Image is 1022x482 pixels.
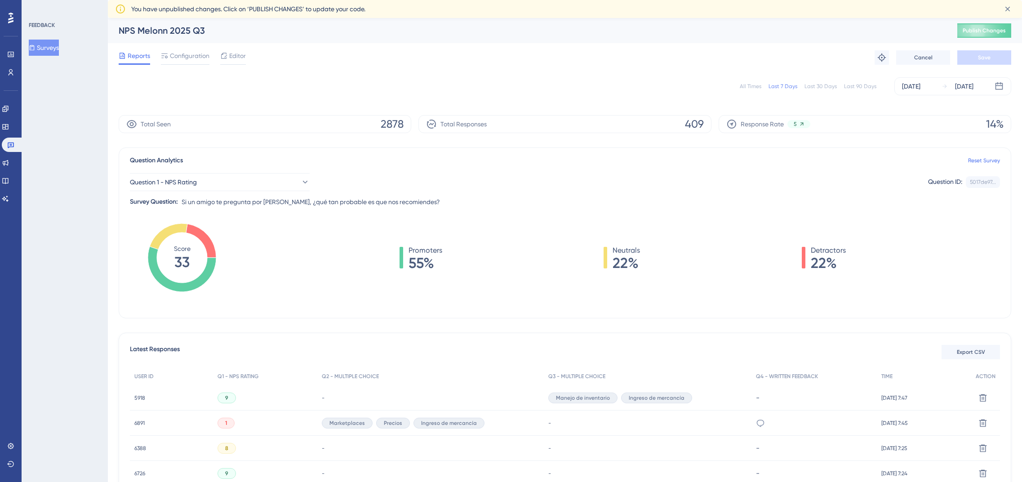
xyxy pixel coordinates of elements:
[986,117,1004,131] span: 14%
[225,394,228,402] span: 9
[381,117,404,131] span: 2878
[881,373,893,380] span: TIME
[955,81,973,92] div: [DATE]
[957,348,985,356] span: Export CSV
[902,81,920,92] div: [DATE]
[769,83,797,90] div: Last 7 Days
[756,444,873,452] div: -
[225,470,228,477] span: 9
[970,179,996,186] div: 5017de97...
[896,50,950,65] button: Cancel
[756,469,873,478] div: -
[134,394,145,402] span: 5918
[968,157,1000,164] a: Reset Survey
[130,196,178,207] div: Survey Question:
[548,445,551,452] span: -
[963,27,1006,34] span: Publish Changes
[134,445,146,452] span: 6388
[170,50,209,61] span: Configuration
[881,445,907,452] span: [DATE] 7:25
[130,177,197,187] span: Question 1 - NPS Rating
[322,445,324,452] span: -
[556,394,610,402] span: Manejo de inventario
[182,196,440,207] span: Si un amigo te pregunta por [PERSON_NAME], ¿qué tan probable es que nos recomiendes?
[384,420,402,427] span: Precios
[29,22,55,29] div: FEEDBACK
[134,470,145,477] span: 6726
[440,119,487,129] span: Total Responses
[613,256,640,270] span: 22%
[685,117,704,131] span: 409
[218,373,258,380] span: Q1 - NPS RATING
[29,40,59,56] button: Surveys
[976,373,995,380] span: ACTION
[134,373,154,380] span: USER ID
[225,445,228,452] span: 8
[130,173,310,191] button: Question 1 - NPS Rating
[811,245,846,256] span: Detractors
[134,420,145,427] span: 6891
[811,256,846,270] span: 22%
[548,373,605,380] span: Q3 - MULTIPLE CHOICE
[881,420,908,427] span: [DATE] 7:45
[421,420,477,427] span: Ingreso de mercancía
[548,420,551,427] span: -
[928,176,962,188] div: Question ID:
[613,245,640,256] span: Neutrals
[322,470,324,477] span: -
[881,394,907,402] span: [DATE] 7:47
[756,393,873,402] div: -
[914,54,933,61] span: Cancel
[128,50,150,61] span: Reports
[978,54,991,61] span: Save
[131,4,365,14] span: You have unpublished changes. Click on ‘PUBLISH CHANGES’ to update your code.
[794,120,797,128] span: 5
[741,119,784,129] span: Response Rate
[409,256,442,270] span: 55%
[881,470,907,477] span: [DATE] 7:24
[174,254,190,271] tspan: 33
[409,245,442,256] span: Promoters
[322,373,379,380] span: Q2 - MULTIPLE CHOICE
[957,50,1011,65] button: Save
[329,420,365,427] span: Marketplaces
[130,344,180,360] span: Latest Responses
[141,119,171,129] span: Total Seen
[130,155,183,166] span: Question Analytics
[957,23,1011,38] button: Publish Changes
[174,245,191,252] tspan: Score
[548,470,551,477] span: -
[740,83,761,90] div: All Times
[322,394,324,402] span: -
[756,373,818,380] span: Q4 - WRITTEN FEEDBACK
[844,83,876,90] div: Last 90 Days
[229,50,246,61] span: Editor
[225,420,227,427] span: 1
[629,394,684,402] span: Ingreso de mercancía
[804,83,837,90] div: Last 30 Days
[119,24,935,37] div: NPS Melonn 2025 Q3
[942,345,1000,359] button: Export CSV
